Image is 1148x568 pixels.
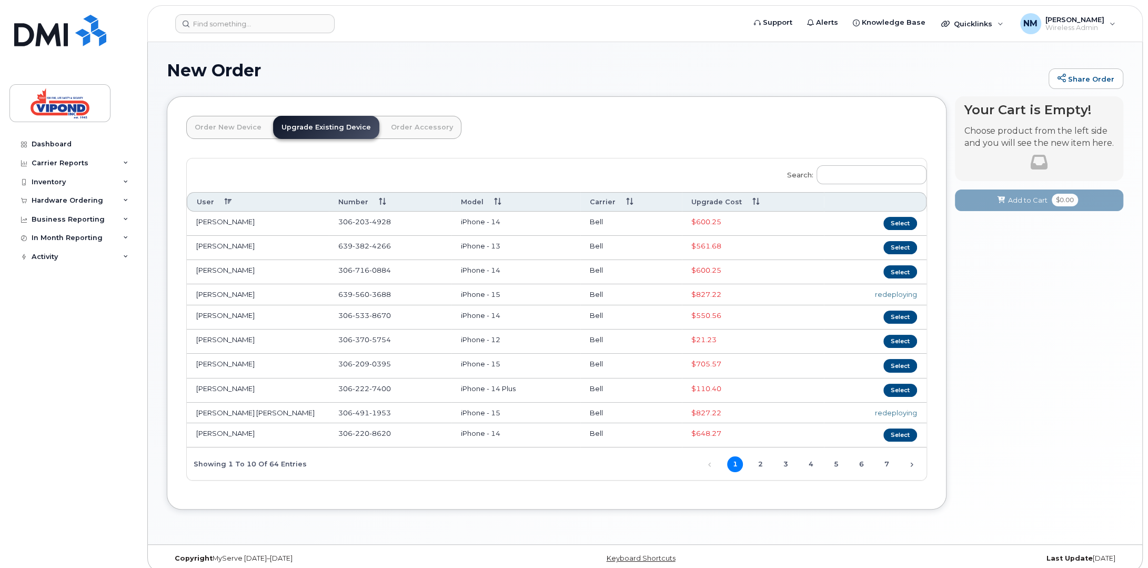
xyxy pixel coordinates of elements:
[451,423,580,447] td: iPhone - 14
[187,192,329,212] th: User: activate to sort column descending
[691,217,721,226] span: Full Upgrade Eligibility Date 2027-09-18
[691,290,721,298] span: Full Upgrade Eligibility Date 2028-06-17
[691,266,721,274] span: Full Upgrade Eligibility Date 2027-09-17
[451,284,580,305] td: iPhone - 15
[451,330,580,354] td: iPhone - 12
[580,260,682,284] td: Bell
[338,290,391,298] span: 639
[883,429,917,442] button: Select
[369,360,391,368] span: 0395
[369,384,391,393] span: 7400
[580,212,682,236] td: Bell
[451,378,580,403] td: iPhone - 14 Plus
[580,403,682,424] td: Bell
[883,217,917,230] button: Select
[369,335,391,344] span: 5754
[369,217,391,226] span: 4928
[353,384,369,393] span: 222
[187,260,329,284] td: [PERSON_NAME]
[451,354,580,378] td: iPhone - 15
[752,456,768,472] a: 2
[904,456,920,472] a: Next
[451,192,580,212] th: Model: activate to sort column ascending
[580,236,682,260] td: Bell
[804,554,1123,563] div: [DATE]
[353,360,369,368] span: 209
[828,456,844,472] a: 5
[833,408,917,418] div: redeploying
[691,429,721,437] span: Full Upgrade Eligibility Date 2027-11-19
[1008,195,1048,205] span: Add to Cart
[338,408,391,417] span: 306
[778,456,793,472] a: 3
[691,242,721,250] span: Full Upgrade Eligibility Date 2027-02-15
[1052,194,1078,206] span: $0.00
[353,311,369,320] span: 533
[382,116,461,139] a: Order Accessory
[353,266,369,274] span: 716
[338,217,391,226] span: 306
[338,384,391,393] span: 306
[187,423,329,447] td: [PERSON_NAME]
[451,260,580,284] td: iPhone - 14
[369,266,391,274] span: 0884
[727,456,743,472] a: 1
[883,311,917,324] button: Select
[964,125,1114,150] p: Choose product from the left side and you will see the new item here.
[369,290,391,298] span: 3688
[369,408,391,417] span: 1953
[353,429,369,437] span: 220
[833,290,917,300] div: redeploying
[691,360,721,368] span: Full Upgrade Eligibility Date 2028-01-24
[167,554,486,563] div: MyServe [DATE]–[DATE]
[691,408,721,417] span: Full Upgrade Eligibility Date 2028-06-17
[883,359,917,372] button: Select
[883,265,917,278] button: Select
[187,403,329,424] td: [PERSON_NAME] [PERSON_NAME]
[580,330,682,354] td: Bell
[353,217,369,226] span: 203
[580,423,682,447] td: Bell
[879,456,894,472] a: 7
[580,378,682,403] td: Bell
[691,311,721,320] span: Full Upgrade Eligibility Date 2027-08-30
[702,456,718,472] a: Previous
[691,384,721,393] span: Full Upgrade Eligibility Date 2026-01-27
[1046,554,1093,562] strong: Last Update
[338,266,391,274] span: 306
[580,305,682,330] td: Bell
[451,236,580,260] td: iPhone - 13
[187,236,329,260] td: [PERSON_NAME]
[353,242,369,250] span: 382
[187,284,329,305] td: [PERSON_NAME]
[883,335,917,348] button: Select
[186,116,270,139] a: Order New Device
[338,360,391,368] span: 306
[175,554,213,562] strong: Copyright
[369,311,391,320] span: 8670
[273,116,379,139] a: Upgrade Existing Device
[853,456,869,472] a: 6
[780,158,927,188] label: Search:
[353,335,369,344] span: 370
[187,454,307,472] div: Showing 1 to 10 of 64 entries
[451,212,580,236] td: iPhone - 14
[187,378,329,403] td: [PERSON_NAME]
[606,554,675,562] a: Keyboard Shortcuts
[451,403,580,424] td: iPhone - 15
[580,284,682,305] td: Bell
[964,103,1114,117] h4: Your Cart is Empty!
[338,429,391,437] span: 306
[338,311,391,320] span: 306
[682,192,824,212] th: Upgrade Cost: activate to sort column ascending
[329,192,451,212] th: Number: activate to sort column ascending
[187,330,329,354] td: [PERSON_NAME]
[817,165,927,184] input: Search:
[167,61,1043,79] h1: New Order
[338,242,391,250] span: 639
[338,335,391,344] span: 306
[187,305,329,330] td: [PERSON_NAME]
[451,305,580,330] td: iPhone - 14
[187,354,329,378] td: [PERSON_NAME]
[353,290,369,298] span: 560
